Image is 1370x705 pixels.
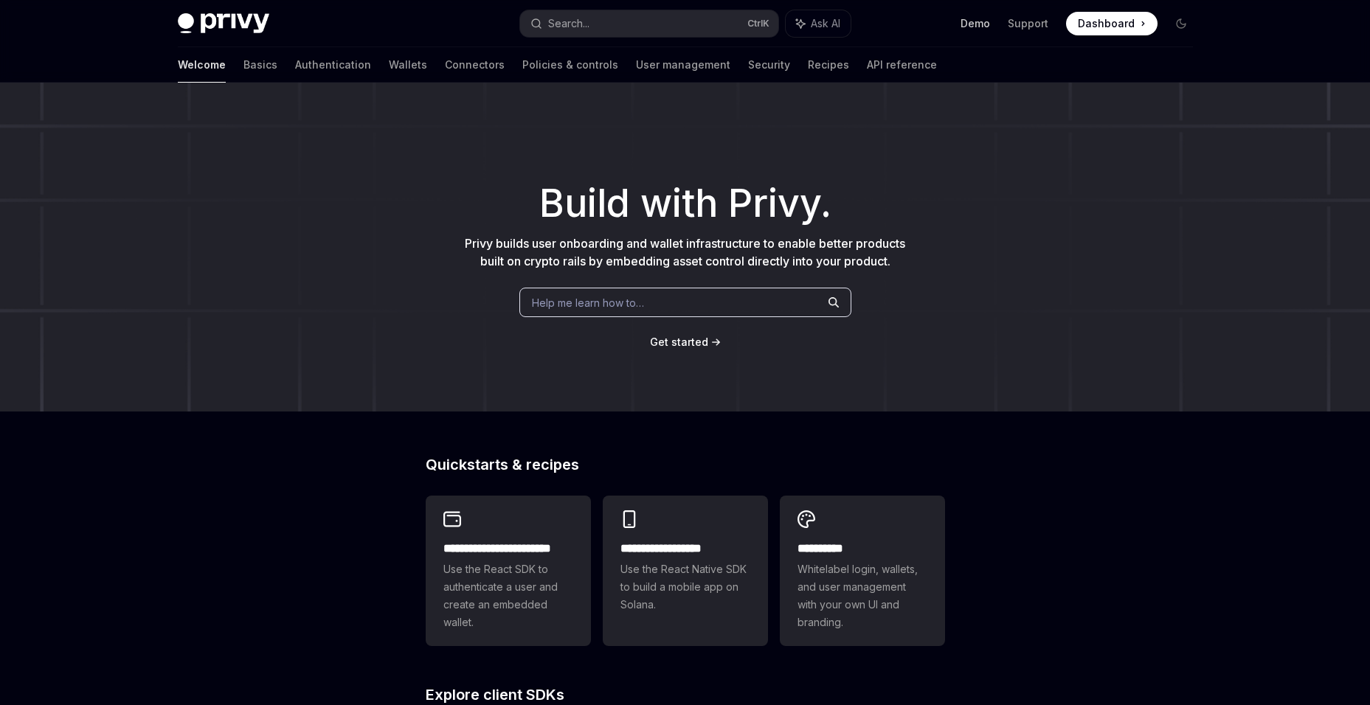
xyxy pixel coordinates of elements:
span: Quickstarts & recipes [426,457,579,472]
a: Policies & controls [522,47,618,83]
a: Welcome [178,47,226,83]
a: Get started [650,335,708,350]
a: Basics [243,47,277,83]
button: Search...CtrlK [520,10,778,37]
img: dark logo [178,13,269,34]
a: Security [748,47,790,83]
button: Toggle dark mode [1169,12,1193,35]
a: API reference [867,47,937,83]
a: Recipes [808,47,849,83]
span: Privy builds user onboarding and wallet infrastructure to enable better products built on crypto ... [465,236,905,268]
a: Wallets [389,47,427,83]
a: Dashboard [1066,12,1158,35]
a: Demo [961,16,990,31]
a: Connectors [445,47,505,83]
div: Search... [548,15,589,32]
span: Build with Privy. [539,190,831,217]
a: User management [636,47,730,83]
a: Support [1008,16,1048,31]
span: Ctrl K [747,18,769,29]
span: Use the React Native SDK to build a mobile app on Solana. [620,560,750,614]
span: Use the React SDK to authenticate a user and create an embedded wallet. [443,560,573,631]
span: Ask AI [811,16,840,31]
span: Dashboard [1078,16,1135,31]
span: Whitelabel login, wallets, and user management with your own UI and branding. [798,560,927,631]
span: Explore client SDKs [426,687,564,702]
span: Help me learn how to… [532,295,644,310]
button: Ask AI [786,10,851,37]
span: Get started [650,336,708,348]
a: **** **** **** ***Use the React Native SDK to build a mobile app on Solana. [603,496,768,646]
a: **** *****Whitelabel login, wallets, and user management with your own UI and branding. [780,496,945,646]
a: Authentication [295,47,371,83]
